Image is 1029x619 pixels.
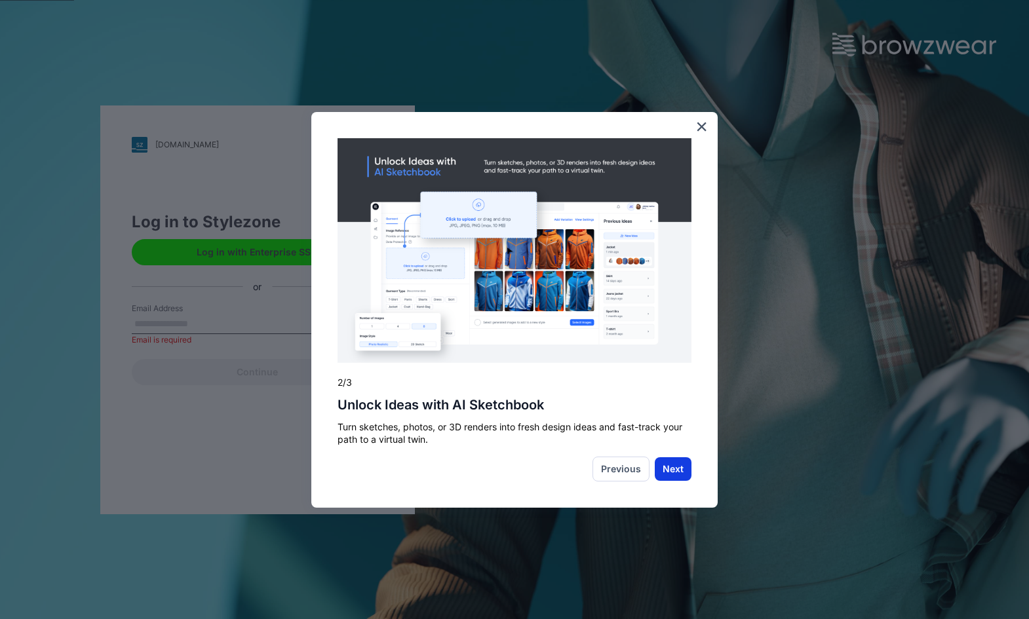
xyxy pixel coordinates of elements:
[592,457,650,481] button: Previous
[695,116,708,137] button: Close
[338,397,691,413] h2: Unlock Ideas with AI Sketchbook
[655,457,691,481] button: Next
[338,376,691,389] p: 2/3
[338,421,691,446] p: Turn sketches, photos, or 3D renders into fresh design ideas and fast-track your path to a virtua...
